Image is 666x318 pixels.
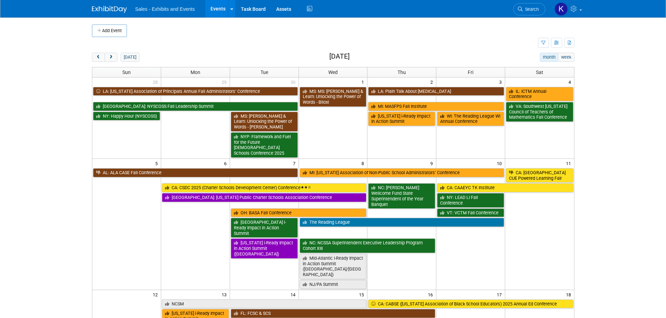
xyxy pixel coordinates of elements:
[398,69,406,75] span: Thu
[506,102,573,122] a: VA: Southwest [US_STATE] Council of Teachers of Mathematics Fall Conference
[93,168,298,177] a: AL: ALA CASE Fall Conference
[121,53,139,62] button: [DATE]
[162,299,367,309] a: NCSM
[496,290,505,299] span: 17
[329,53,350,60] h2: [DATE]
[523,7,539,12] span: Search
[430,159,436,168] span: 9
[231,208,367,217] a: OH: BASA Fall Conference
[122,69,131,75] span: Sun
[231,218,298,238] a: [GEOGRAPHIC_DATA] i-Ready Impact in Action Summit
[231,238,298,258] a: [US_STATE] i-Ready Impact in Action Summit ([GEOGRAPHIC_DATA])
[92,24,127,37] button: Add Event
[499,77,505,86] span: 3
[558,53,574,62] button: week
[328,69,338,75] span: Wed
[536,69,543,75] span: Sat
[300,168,504,177] a: MI: [US_STATE] Association of Non-Public School Administrators’ Conference
[135,6,195,12] span: Sales - Exhibits and Events
[231,132,298,158] a: NYP: Framework and Fuel for the Future [DEMOGRAPHIC_DATA] Schools Conference 2025
[430,77,436,86] span: 2
[300,280,367,289] a: NJ/PA Summit
[513,3,545,15] a: Search
[361,77,367,86] span: 1
[231,112,298,132] a: MS: [PERSON_NAME] & Learn: Unlocking the Power of Words - [PERSON_NAME]
[221,77,230,86] span: 29
[152,77,161,86] span: 28
[437,183,573,192] a: CA: CAAEYC TK Institute
[368,183,435,209] a: NC: [PERSON_NAME] Wellcome Fund State Superintendent of the Year Banquet
[437,112,504,126] a: WI: The Reading League WI Annual Conference
[361,159,367,168] span: 8
[92,6,127,13] img: ExhibitDay
[368,112,435,126] a: [US_STATE] i-Ready Impact in Action Summit
[300,218,504,227] a: The Reading League
[93,87,298,96] a: LA: [US_STATE] Association of Principals Annual Fall Administrators’ Conference
[300,254,367,279] a: Mid-Atlantic i-Ready Impact in Action Summit ([GEOGRAPHIC_DATA]/[GEOGRAPHIC_DATA])
[92,53,105,62] button: prev
[540,53,558,62] button: month
[437,208,504,217] a: VT: VCTM Fall Conference
[554,2,568,16] img: Kara Haven
[506,87,573,101] a: IL: ICTM Annual Conference
[162,183,367,192] a: CA: CSDC 2025 (Charter Schools Development Center) Conference
[155,159,161,168] span: 5
[300,87,367,107] a: MS: MS: [PERSON_NAME] & Learn: Unlocking the Power of Words - Biloxi
[105,53,117,62] button: next
[290,290,299,299] span: 14
[290,77,299,86] span: 30
[93,112,160,121] a: NY: Happy Hour (NYSCOSS)
[191,69,200,75] span: Mon
[468,69,473,75] span: Fri
[565,290,574,299] span: 18
[568,77,574,86] span: 4
[496,159,505,168] span: 10
[162,193,367,202] a: [GEOGRAPHIC_DATA]: [US_STATE] Public Charter Schools Association Conference
[93,102,298,111] a: [GEOGRAPHIC_DATA]: NYSCOSS Fall Leadership Summit
[565,159,574,168] span: 11
[368,87,504,96] a: LA: Plain Talk About [MEDICAL_DATA]
[427,290,436,299] span: 16
[368,299,573,309] a: CA: CABSE ([US_STATE] Association of Black School Educators) 2025 Annual Ed Conference
[358,290,367,299] span: 15
[260,69,268,75] span: Tue
[292,159,299,168] span: 7
[152,290,161,299] span: 12
[368,102,504,111] a: MI: MASFPS Fall Institute
[506,168,573,183] a: CA: [GEOGRAPHIC_DATA] CUE Powered Learning Fair
[300,238,436,253] a: NC: NCSSA Superintendent Executive Leadership Program Cohort XIII
[231,309,436,318] a: FL: FCSC & SCS
[223,159,230,168] span: 6
[437,193,504,207] a: NY: LEAD LI Fall Conference
[221,290,230,299] span: 13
